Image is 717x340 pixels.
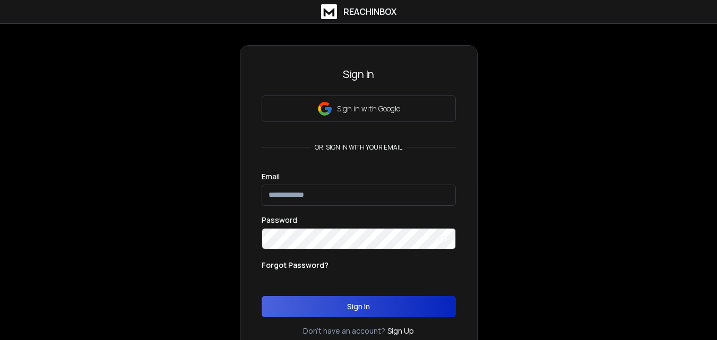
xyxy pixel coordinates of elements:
[337,103,400,114] p: Sign in with Google
[343,5,396,18] h1: ReachInbox
[262,296,456,317] button: Sign In
[310,143,407,152] p: or, sign in with your email
[387,326,414,336] a: Sign Up
[262,67,456,82] h3: Sign In
[321,4,337,19] img: logo
[262,95,456,122] button: Sign in with Google
[321,4,396,19] a: ReachInbox
[262,260,329,271] p: Forgot Password?
[303,326,385,336] p: Don't have an account?
[262,216,297,224] label: Password
[262,173,280,180] label: Email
